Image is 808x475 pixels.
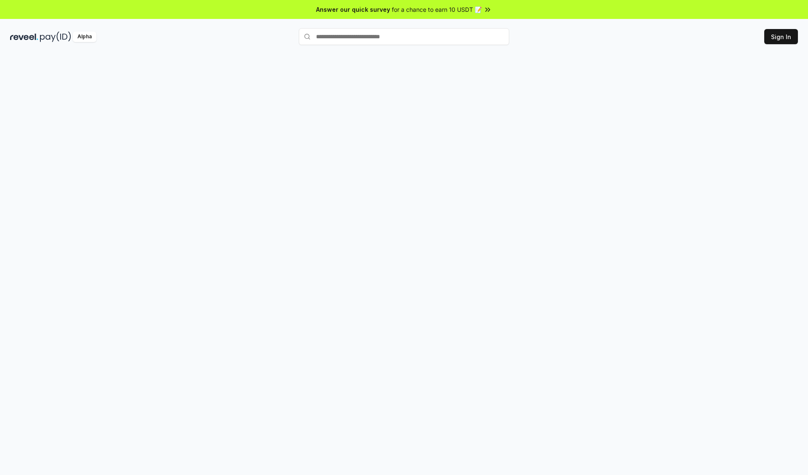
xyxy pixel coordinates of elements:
div: Alpha [73,32,96,42]
button: Sign In [764,29,798,44]
span: Answer our quick survey [316,5,390,14]
img: pay_id [40,32,71,42]
span: for a chance to earn 10 USDT 📝 [392,5,482,14]
img: reveel_dark [10,32,38,42]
